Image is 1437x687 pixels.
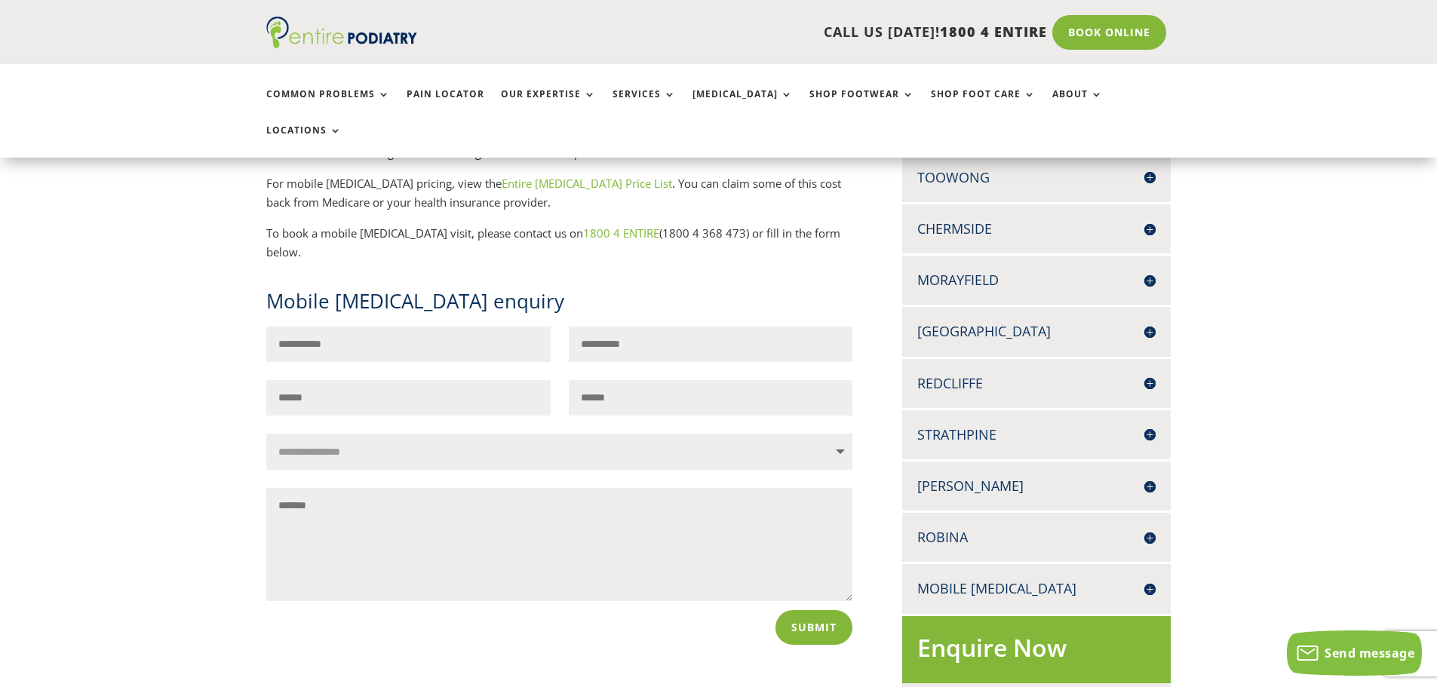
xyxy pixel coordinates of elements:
h1: Mobile [MEDICAL_DATA] enquiry [266,287,853,327]
h4: [PERSON_NAME] [917,477,1156,495]
h2: Enquire Now [917,631,1156,673]
a: Entire [MEDICAL_DATA] Price List [502,176,672,191]
a: Shop Foot Care [931,89,1036,121]
button: Submit [775,610,852,645]
p: To book a mobile [MEDICAL_DATA] visit, please contact us on (1800 4 368 473) or fill in the form ... [266,224,853,262]
a: Entire Podiatry [266,36,417,51]
span: Send message [1325,645,1414,661]
a: Locations [266,125,342,158]
a: Book Online [1052,15,1166,50]
h4: [GEOGRAPHIC_DATA] [917,322,1156,341]
h4: Morayfield [917,271,1156,290]
p: CALL US [DATE]! [475,23,1047,42]
h4: Toowong [917,168,1156,187]
span: 1800 4 ENTIRE [940,23,1047,41]
button: Send message [1287,630,1422,676]
a: 1800 4 ENTIRE [583,225,659,241]
a: Our Expertise [501,89,596,121]
h4: Robina [917,528,1156,547]
h4: Chermside [917,219,1156,238]
a: Services [613,89,676,121]
a: Pain Locator [407,89,484,121]
h4: Redcliffe [917,374,1156,393]
a: Shop Footwear [809,89,914,121]
p: For mobile [MEDICAL_DATA] pricing, view the . You can claim some of this cost back from Medicare ... [266,174,853,224]
img: logo (1) [266,17,417,48]
a: Common Problems [266,89,390,121]
a: About [1052,89,1103,121]
a: [MEDICAL_DATA] [692,89,793,121]
h4: Mobile [MEDICAL_DATA] [917,579,1156,598]
h4: Strathpine [917,425,1156,444]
